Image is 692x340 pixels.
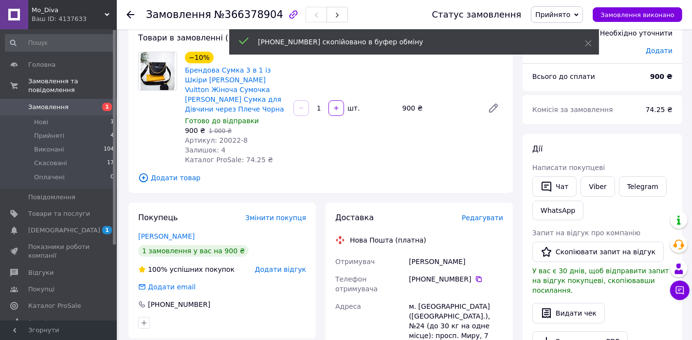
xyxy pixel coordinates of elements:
[619,176,667,197] a: Telegram
[532,73,595,80] span: Всього до сплати
[28,77,117,94] span: Замовлення та повідомлення
[214,9,283,20] span: №366378904
[34,145,64,154] span: Виконані
[345,103,361,113] div: шт.
[347,235,429,245] div: Нова Пошта (платна)
[409,274,503,284] div: [PHONE_NUMBER]
[532,242,664,262] button: Скопіювати запит на відгук
[185,117,259,125] span: Готово до відправки
[532,144,543,153] span: Дії
[28,193,75,202] span: Повідомлення
[484,98,503,118] a: Редагувати
[28,268,54,277] span: Відгуки
[28,60,55,69] span: Головна
[28,318,62,327] span: Аналітика
[102,226,112,234] span: 1
[141,52,175,90] img: Брендова Сумка 3 в 1 із Шкіри Louis Vuitton Жіноча Сумочка Луі Вітон Шкіряна Сумка для Дівчини че...
[28,302,81,310] span: Каталог ProSale
[209,128,232,134] span: 1 000 ₴
[532,176,577,197] button: Чат
[28,103,69,112] span: Замовлення
[185,127,205,134] span: 900 ₴
[127,10,134,19] div: Повернутися назад
[650,73,673,80] b: 900 ₴
[245,214,306,222] span: Змінити покупця
[532,164,605,171] span: Написати покупцеві
[581,176,615,197] a: Viber
[138,245,249,257] div: 1 замовлення у вас на 900 ₴
[137,282,197,292] div: Додати email
[185,136,248,144] span: Артикул: 20022-8
[532,229,640,237] span: Запит на відгук про компанію
[110,118,114,127] span: 1
[594,22,678,44] div: Необхідно уточнити
[532,303,605,323] button: Видати чек
[34,118,48,127] span: Нові
[532,267,669,294] span: У вас є 30 днів, щоб відправити запит на відгук покупцеві, скопіювавши посилання.
[102,103,112,111] span: 1
[646,106,673,113] span: 74.25 ₴
[32,6,105,15] span: Mo_Diva
[28,209,90,218] span: Товари та послуги
[432,10,522,19] div: Статус замовлення
[32,15,117,23] div: Ваш ID: 4137633
[185,156,273,164] span: Каталог ProSale: 74.25 ₴
[407,253,505,270] div: [PERSON_NAME]
[34,159,67,168] span: Скасовані
[147,282,197,292] div: Додати email
[185,66,284,113] a: Брендова Сумка 3 в 1 із Шкіри [PERSON_NAME] Vuitton Жіноча Сумочка [PERSON_NAME] Сумка для Дівчин...
[107,159,114,168] span: 17
[5,34,115,52] input: Пошук
[593,7,682,22] button: Замовлення виконано
[185,146,226,154] span: Залишок: 4
[532,106,613,113] span: Комісія за замовлення
[28,285,55,294] span: Покупці
[110,173,114,182] span: 0
[255,265,306,273] span: Додати відгук
[535,11,570,19] span: Прийнято
[146,9,211,20] span: Замовлення
[532,201,583,220] a: WhatsApp
[34,173,65,182] span: Оплачені
[670,281,690,300] button: Чат з покупцем
[104,145,114,154] span: 104
[28,226,100,235] span: [DEMOGRAPHIC_DATA]
[148,265,167,273] span: 100%
[646,47,673,55] span: Додати
[147,300,211,309] div: [PHONE_NUMBER]
[335,213,374,222] span: Доставка
[138,33,237,42] span: Товари в замовленні (1)
[335,302,361,310] span: Адреса
[399,101,480,115] div: 900 ₴
[462,214,503,222] span: Редагувати
[335,258,375,265] span: Отримувач
[110,132,114,140] span: 4
[34,132,64,140] span: Прийняті
[601,11,674,19] span: Замовлення виконано
[138,213,178,222] span: Покупець
[138,264,235,274] div: успішних покупок
[28,243,90,260] span: Показники роботи компанії
[185,52,214,63] div: −10%
[138,172,503,183] span: Додати товар
[138,232,195,240] a: [PERSON_NAME]
[335,275,378,293] span: Телефон отримувача
[258,37,561,47] div: [PHONE_NUMBER] скопійовано в буфер обміну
